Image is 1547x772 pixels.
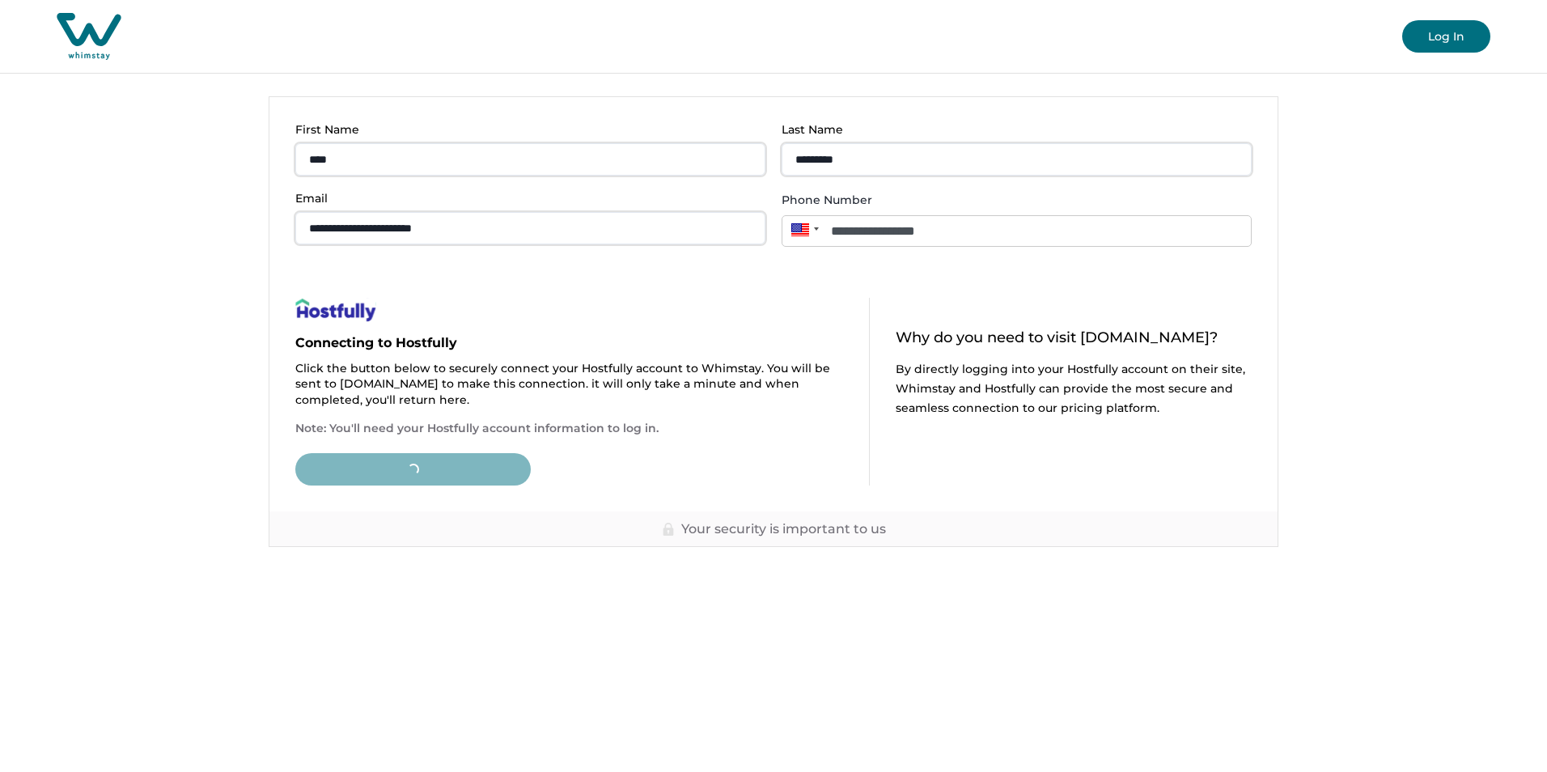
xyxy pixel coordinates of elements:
label: Phone Number [782,192,1242,209]
p: First Name [295,123,756,137]
div: United States: + 1 [782,215,824,244]
p: Your security is important to us [681,521,886,537]
p: Note: You'll need your Hostfully account information to log in. [295,421,843,437]
p: Email [295,192,756,206]
p: Last Name [782,123,1242,137]
button: Log In [1402,20,1490,53]
p: Why do you need to visit [DOMAIN_NAME]? [896,330,1252,346]
p: Connecting to Hostfully [295,335,843,351]
p: By directly logging into your Hostfully account on their site, Whimstay and Hostfully can provide... [896,359,1252,418]
p: Click the button below to securely connect your Hostfully account to Whimstay. You will be sent t... [295,361,843,409]
img: help-page-image [295,298,376,322]
img: Whimstay Host [57,13,121,60]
